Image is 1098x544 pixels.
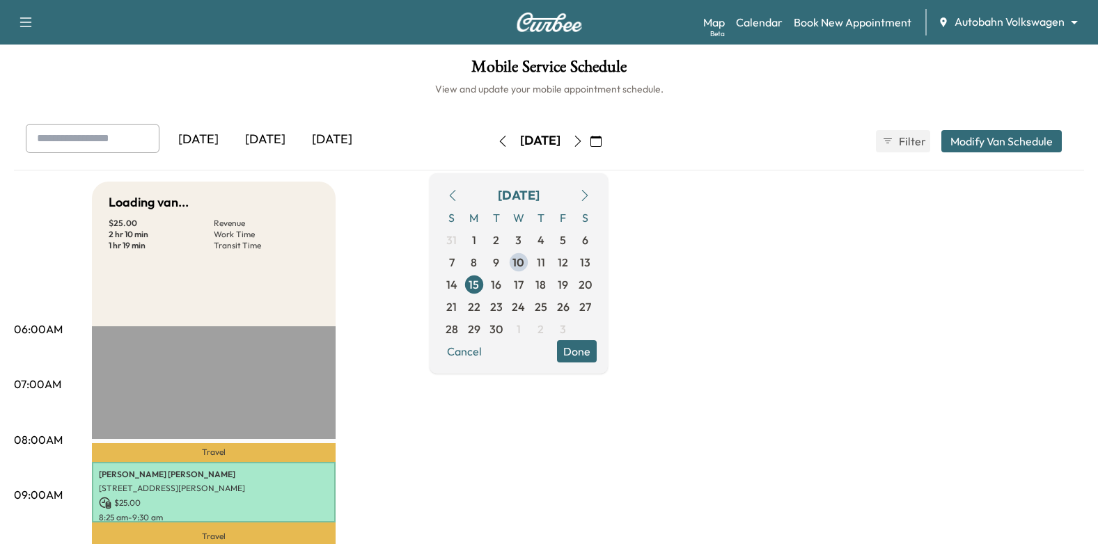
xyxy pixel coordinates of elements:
[14,486,63,503] p: 09:00AM
[14,431,63,448] p: 08:00AM
[446,321,458,337] span: 28
[580,254,590,271] span: 13
[514,276,524,293] span: 17
[214,229,319,240] p: Work Time
[535,276,546,293] span: 18
[538,321,544,337] span: 2
[558,254,568,271] span: 12
[493,232,499,248] span: 2
[520,132,560,150] div: [DATE]
[530,207,552,229] span: T
[109,193,189,212] h5: Loading van...
[109,218,214,229] p: $ 25.00
[516,13,583,32] img: Curbee Logo
[299,124,366,156] div: [DATE]
[232,124,299,156] div: [DATE]
[99,483,329,494] p: [STREET_ADDRESS][PERSON_NAME]
[498,186,540,205] div: [DATE]
[491,276,501,293] span: 16
[446,298,457,315] span: 21
[579,298,591,315] span: 27
[899,133,924,150] span: Filter
[558,276,568,293] span: 19
[537,254,545,271] span: 11
[579,276,592,293] span: 20
[165,124,232,156] div: [DATE]
[955,14,1065,30] span: Autobahn Volkswagen
[515,232,521,248] span: 3
[109,229,214,240] p: 2 hr 10 min
[463,207,485,229] span: M
[99,469,329,480] p: [PERSON_NAME] [PERSON_NAME]
[508,207,530,229] span: W
[876,130,930,152] button: Filter
[535,298,547,315] span: 25
[736,14,783,31] a: Calendar
[557,298,570,315] span: 26
[794,14,911,31] a: Book New Appointment
[552,207,574,229] span: F
[512,298,525,315] span: 24
[14,82,1084,96] h6: View and update your mobile appointment schedule.
[14,376,61,392] p: 07:00AM
[574,207,597,229] span: S
[214,240,319,251] p: Transit Time
[703,14,725,31] a: MapBeta
[560,232,566,248] span: 5
[557,340,597,362] button: Done
[490,298,503,315] span: 23
[441,207,463,229] span: S
[517,321,521,337] span: 1
[449,254,455,271] span: 7
[493,254,499,271] span: 9
[485,207,508,229] span: T
[14,58,1084,82] h1: Mobile Service Schedule
[538,232,544,248] span: 4
[582,232,588,248] span: 6
[469,276,479,293] span: 15
[92,443,336,462] p: Travel
[472,232,476,248] span: 1
[468,298,480,315] span: 22
[446,232,457,248] span: 31
[468,321,480,337] span: 29
[214,218,319,229] p: Revenue
[109,240,214,251] p: 1 hr 19 min
[441,340,488,362] button: Cancel
[99,512,329,523] p: 8:25 am - 9:30 am
[560,321,566,337] span: 3
[489,321,503,337] span: 30
[941,130,1062,152] button: Modify Van Schedule
[512,254,524,271] span: 10
[446,276,457,293] span: 14
[14,321,63,337] p: 06:00AM
[471,254,477,271] span: 8
[710,29,725,39] div: Beta
[99,497,329,509] p: $ 25.00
